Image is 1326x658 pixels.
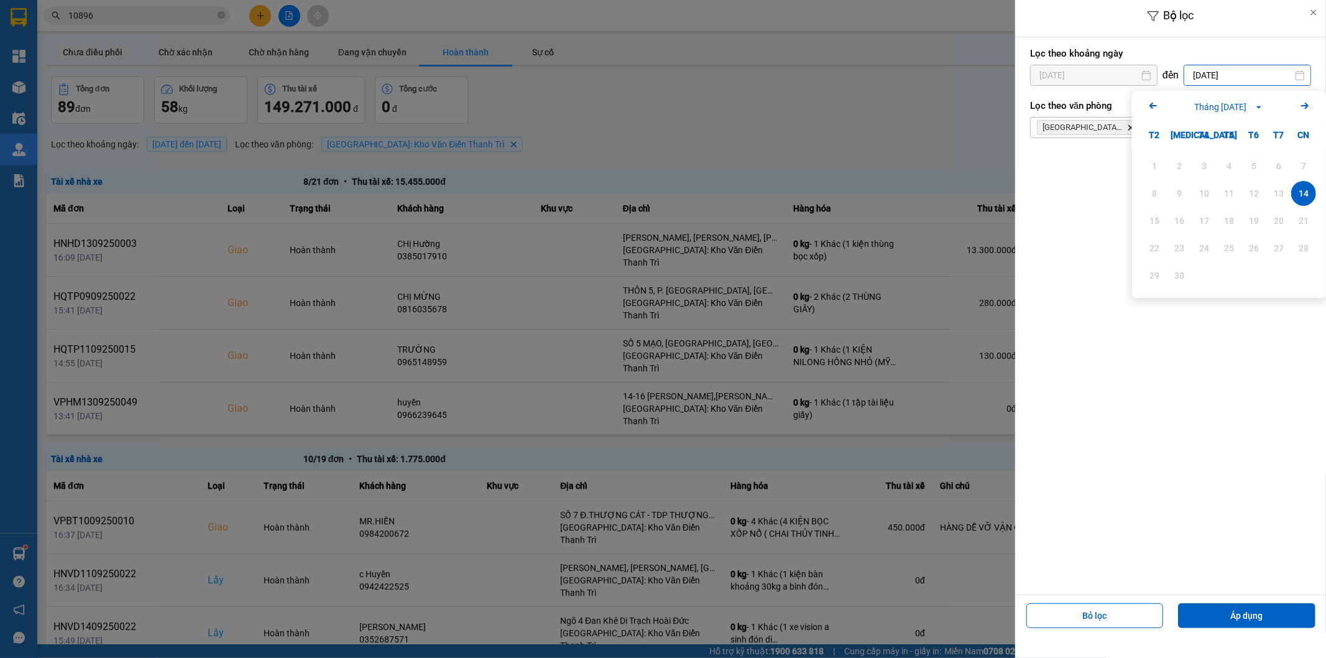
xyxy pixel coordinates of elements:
div: T2 [1142,123,1167,147]
div: Not available. Thứ Tư, tháng 09 3 2025. [1192,154,1217,178]
div: Not available. Thứ Bảy, tháng 09 27 2025. [1266,236,1291,261]
div: T5 [1217,123,1241,147]
div: Not available. Thứ Năm, tháng 09 4 2025. [1217,154,1241,178]
div: Not available. Thứ Sáu, tháng 09 5 2025. [1241,154,1266,178]
div: 1 [1146,159,1163,174]
div: 25 [1220,241,1238,256]
div: Not available. Thứ Năm, tháng 09 25 2025. [1217,236,1241,261]
div: Not available. Thứ Ba, tháng 09 16 2025. [1167,208,1192,233]
div: 18 [1220,213,1238,228]
div: Not available. Thứ Sáu, tháng 09 12 2025. [1241,181,1266,206]
div: Not available. Thứ Tư, tháng 09 10 2025. [1192,181,1217,206]
div: 30 [1171,268,1188,283]
div: 29 [1146,268,1163,283]
div: 5 [1245,159,1263,174]
div: Selected. Chủ Nhật, tháng 09 14 2025. It's available. [1291,181,1316,206]
span: Hà Nội: Kho Văn Điển Thanh Trì [1043,123,1122,132]
div: Not available. Thứ Ba, tháng 09 2 2025. [1167,154,1192,178]
div: 26 [1245,241,1263,256]
div: Not available. Thứ Năm, tháng 09 18 2025. [1217,208,1241,233]
div: 12 [1245,186,1263,201]
span: Hà Nội: Kho Văn Điển Thanh Trì, close by backspace [1037,120,1140,135]
button: Next month. [1297,98,1312,115]
div: Not available. Thứ Sáu, tháng 09 19 2025. [1241,208,1266,233]
div: 14 [1295,186,1312,201]
div: Calendar. [1132,91,1326,298]
label: Lọc theo văn phòng [1030,100,1311,112]
div: đến [1158,69,1184,81]
div: 2 [1171,159,1188,174]
div: 3 [1195,159,1213,174]
div: 24 [1195,241,1213,256]
div: Not available. Chủ Nhật, tháng 09 28 2025. [1291,236,1316,261]
div: 4 [1220,159,1238,174]
svg: Arrow Left [1146,98,1161,113]
div: 8 [1146,186,1163,201]
div: Not available. Thứ Tư, tháng 09 17 2025. [1192,208,1217,233]
div: 19 [1245,213,1263,228]
div: 21 [1295,213,1312,228]
div: Not available. Chủ Nhật, tháng 09 21 2025. [1291,208,1316,233]
span: Bộ lọc [1164,9,1194,22]
div: 15 [1146,213,1163,228]
div: 7 [1295,159,1312,174]
label: Lọc theo khoảng ngày [1030,47,1311,60]
div: Not available. Thứ Sáu, tháng 09 26 2025. [1241,236,1266,261]
button: Áp dụng [1178,603,1315,628]
div: 23 [1171,241,1188,256]
div: Not available. Thứ Năm, tháng 09 11 2025. [1217,181,1241,206]
div: Not available. Thứ Hai, tháng 09 29 2025. [1142,263,1167,288]
div: Not available. Thứ Bảy, tháng 09 6 2025. [1266,154,1291,178]
div: Not available. Thứ Ba, tháng 09 23 2025. [1167,236,1192,261]
div: Not available. Thứ Hai, tháng 09 15 2025. [1142,208,1167,233]
div: 27 [1270,241,1287,256]
input: Select a date. [1031,65,1157,85]
div: Not available. Thứ Hai, tháng 09 8 2025. [1142,181,1167,206]
div: T4 [1192,123,1217,147]
div: Not available. Thứ Hai, tháng 09 22 2025. [1142,236,1167,261]
div: 28 [1295,241,1312,256]
div: Not available. Thứ Bảy, tháng 09 20 2025. [1266,208,1291,233]
div: Not available. Thứ Ba, tháng 09 30 2025. [1167,263,1192,288]
div: T7 [1266,123,1291,147]
div: T6 [1241,123,1266,147]
div: 9 [1171,186,1188,201]
div: Not available. Thứ Ba, tháng 09 9 2025. [1167,181,1192,206]
div: 17 [1195,213,1213,228]
div: 22 [1146,241,1163,256]
div: Not available. Chủ Nhật, tháng 09 7 2025. [1291,154,1316,178]
div: 16 [1171,213,1188,228]
input: Select a date. [1184,65,1310,85]
div: 10 [1195,186,1213,201]
div: CN [1291,123,1316,147]
button: Bỏ lọc [1026,603,1164,628]
div: Not available. Thứ Tư, tháng 09 24 2025. [1192,236,1217,261]
svg: Arrow Right [1297,98,1312,113]
div: [MEDICAL_DATA] [1167,123,1192,147]
button: Previous month. [1146,98,1161,115]
div: 6 [1270,159,1287,174]
div: 11 [1220,186,1238,201]
svg: Delete [1127,124,1135,131]
div: Not available. Thứ Bảy, tháng 09 13 2025. [1266,181,1291,206]
div: 20 [1270,213,1287,228]
div: 13 [1270,186,1287,201]
button: Tháng [DATE] [1190,100,1268,114]
div: Not available. Thứ Hai, tháng 09 1 2025. [1142,154,1167,178]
